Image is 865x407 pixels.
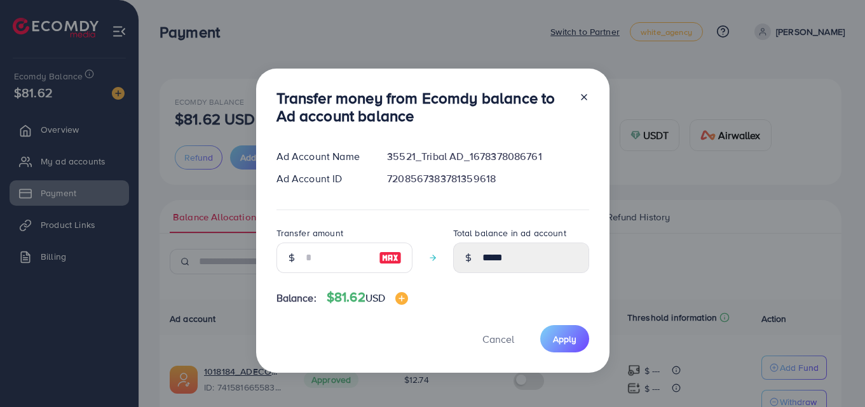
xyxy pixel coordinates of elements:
div: 35521_Tribal AD_1678378086761 [377,149,599,164]
button: Cancel [467,325,530,352]
button: Apply [540,325,589,352]
iframe: Chat [811,350,855,397]
img: image [379,250,402,265]
span: Apply [553,333,576,345]
h4: $81.62 [327,290,408,305]
span: USD [365,291,385,305]
span: Cancel [482,332,514,346]
div: Ad Account Name [266,149,378,164]
h3: Transfer money from Ecomdy balance to Ad account balance [276,89,569,126]
img: image [395,292,408,305]
span: Balance: [276,291,317,305]
div: Ad Account ID [266,171,378,186]
label: Total balance in ad account [453,227,566,239]
label: Transfer amount [276,227,343,239]
div: 7208567383781359618 [377,171,599,186]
